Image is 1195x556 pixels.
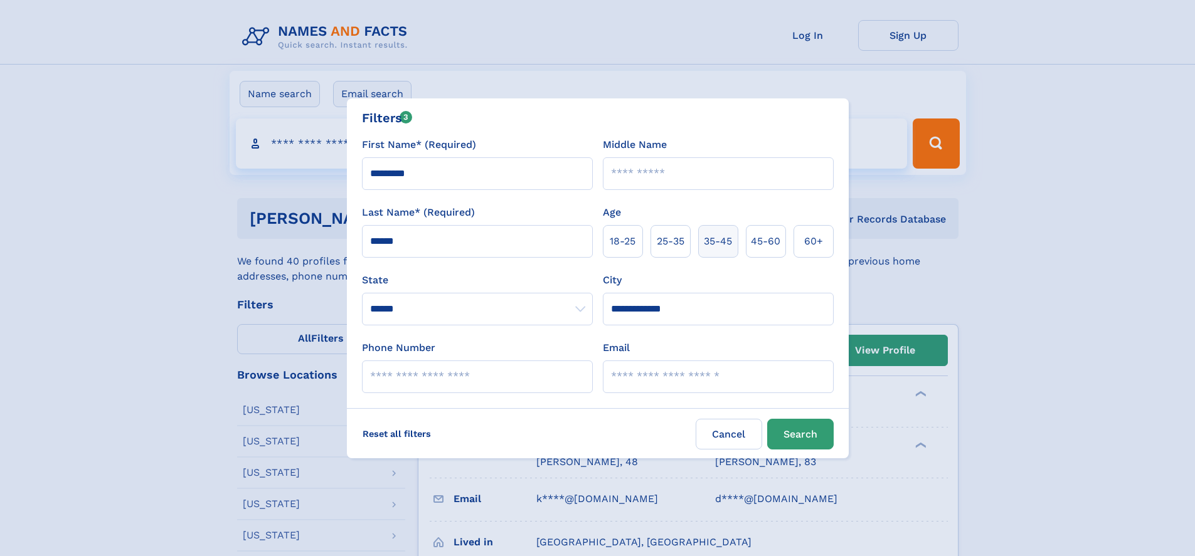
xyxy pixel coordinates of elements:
button: Search [767,419,834,449]
label: Email [603,340,630,355]
label: Cancel [696,419,762,449]
label: Middle Name [603,137,667,152]
span: 18‑25 [610,234,635,249]
span: 45‑60 [751,234,780,249]
div: Filters [362,108,413,127]
label: Age [603,205,621,220]
label: State [362,273,593,288]
span: 35‑45 [704,234,732,249]
label: First Name* (Required) [362,137,476,152]
span: 60+ [804,234,823,249]
label: Last Name* (Required) [362,205,475,220]
label: Reset all filters [354,419,439,449]
label: City [603,273,622,288]
label: Phone Number [362,340,435,355]
span: 25‑35 [657,234,684,249]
